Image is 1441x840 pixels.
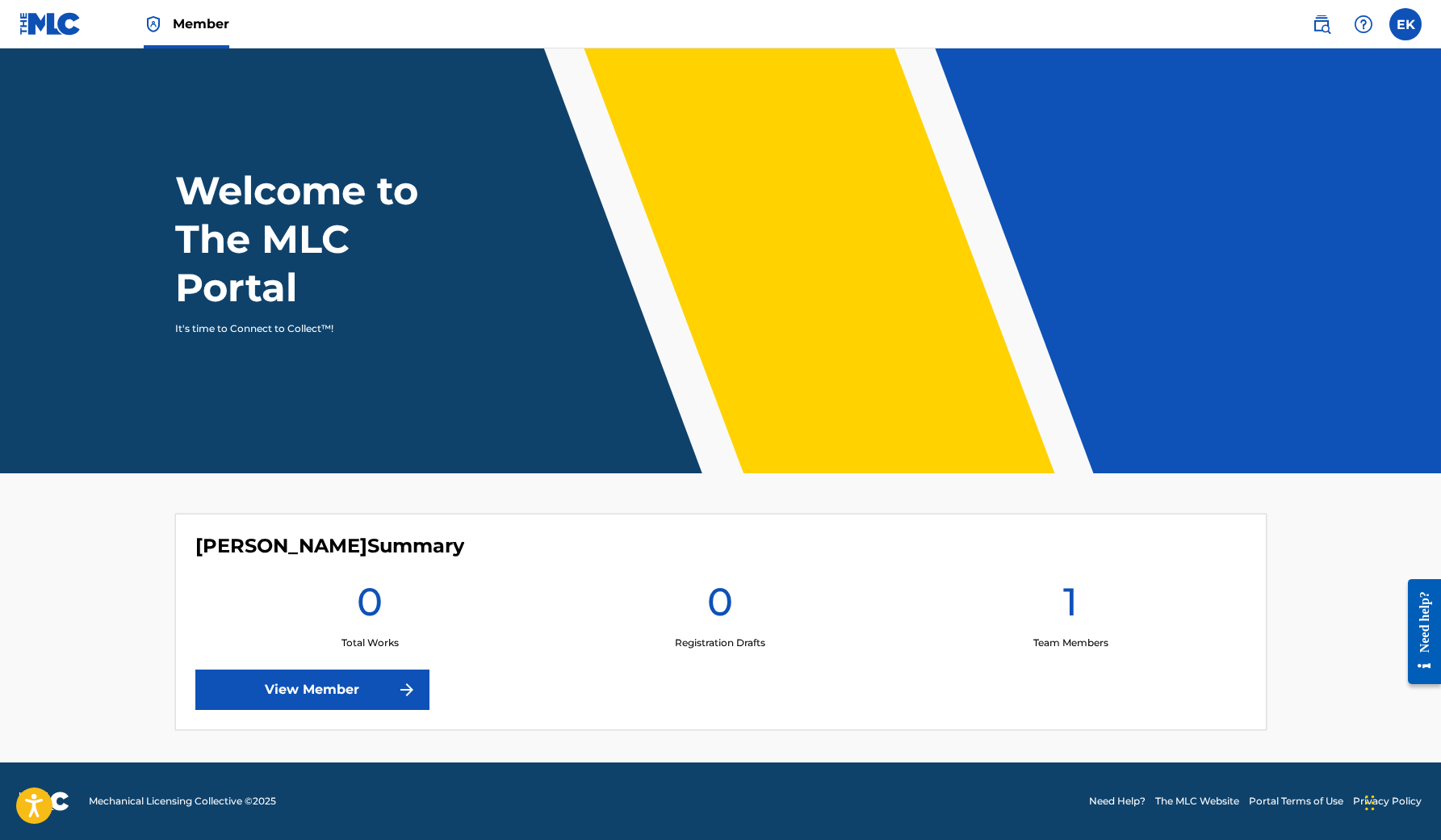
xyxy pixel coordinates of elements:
a: Need Help? [1089,794,1146,808]
h1: 1 [1063,577,1078,636]
iframe: Resource Center [1396,565,1441,699]
h4: Emma Kennedy [195,534,464,558]
iframe: Chat Widget [1360,762,1441,840]
p: Total Works [341,636,399,650]
img: f7272a7cc735f4ea7f67.svg [397,680,417,699]
img: MLC Logo [19,12,82,36]
a: Portal Terms of Use [1249,794,1343,808]
p: It's time to Connect to Collect™! [175,321,455,336]
div: Drag [1365,779,1375,827]
img: search [1312,15,1331,34]
a: The MLC Website [1155,794,1239,808]
img: Top Rightsholder [144,15,163,34]
span: Mechanical Licensing Collective © 2025 [89,794,276,808]
p: Registration Drafts [675,636,765,650]
p: Team Members [1033,636,1108,650]
h1: Welcome to The MLC Portal [175,166,477,312]
a: Privacy Policy [1353,794,1422,808]
img: logo [19,792,69,811]
span: Member [173,15,229,33]
a: Public Search [1305,8,1338,40]
h1: 0 [707,577,733,636]
img: help [1354,15,1373,34]
div: Help [1347,8,1380,40]
div: User Menu [1389,8,1422,40]
a: View Member [195,670,429,710]
h1: 0 [357,577,383,636]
